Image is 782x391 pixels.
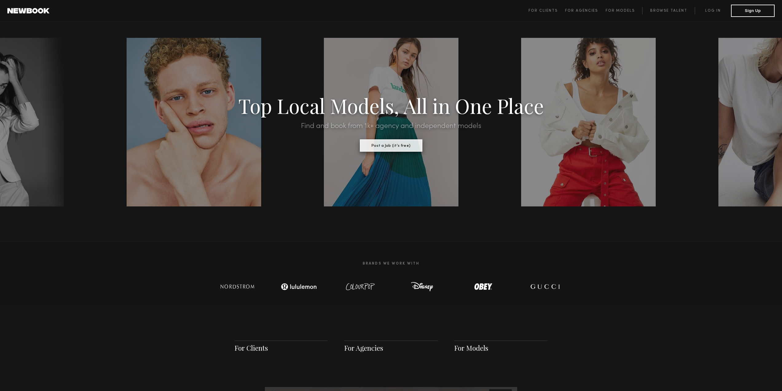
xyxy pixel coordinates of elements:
a: For Models [454,343,488,353]
a: For Agencies [565,7,605,14]
a: For Clients [529,7,565,14]
img: logo-gucci.svg [525,281,565,293]
a: Post a Job (it’s free) [360,142,422,149]
a: Browse Talent [642,7,695,14]
span: For Agencies [565,9,598,13]
img: logo-obey.svg [463,281,503,293]
a: For Agencies [344,343,383,353]
a: Log in [695,7,731,14]
h2: Find and book from 1k+ agency and independent models [59,122,723,130]
img: logo-colour-pop.svg [340,281,380,293]
button: Sign Up [731,5,775,17]
img: logo-lulu.svg [277,281,320,293]
h2: Brands We Work With [207,254,576,273]
img: logo-nordstrom.svg [216,281,259,293]
a: For Models [606,7,642,14]
h1: Top Local Models, All in One Place [59,96,723,115]
a: For Clients [234,343,268,353]
button: Post a Job (it’s free) [360,139,422,152]
img: logo-disney.svg [402,281,442,293]
span: For Models [606,9,635,13]
span: For Clients [529,9,558,13]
